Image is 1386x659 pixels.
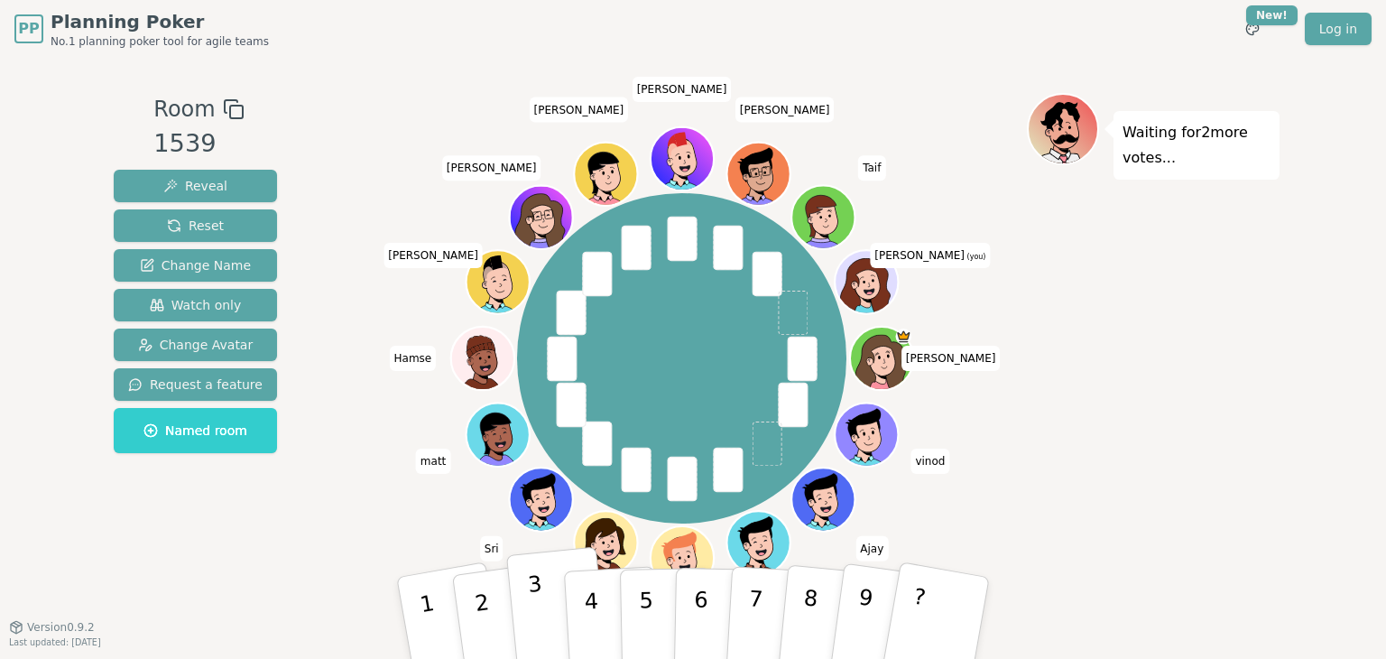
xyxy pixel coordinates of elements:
[390,346,437,371] span: Click to change your name
[114,329,277,361] button: Change Avatar
[163,177,227,195] span: Reveal
[1123,120,1270,171] p: Waiting for 2 more votes...
[18,18,39,40] span: PP
[114,170,277,202] button: Reveal
[965,253,986,261] span: (you)
[114,249,277,282] button: Change Name
[114,368,277,401] button: Request a feature
[138,336,254,354] span: Change Avatar
[735,97,835,123] span: Click to change your name
[114,408,277,453] button: Named room
[9,620,95,635] button: Version0.9.2
[633,77,732,102] span: Click to change your name
[114,289,277,321] button: Watch only
[167,217,224,235] span: Reset
[442,155,541,181] span: Click to change your name
[114,209,277,242] button: Reset
[870,243,990,268] span: Click to change your name
[895,329,911,345] span: Ellen is the host
[1236,13,1269,45] button: New!
[858,155,885,181] span: Click to change your name
[140,256,251,274] span: Change Name
[530,97,629,123] span: Click to change your name
[153,93,215,125] span: Room
[1305,13,1372,45] a: Log in
[416,449,450,474] span: Click to change your name
[836,252,896,311] button: Click to change your avatar
[1246,5,1298,25] div: New!
[150,296,242,314] span: Watch only
[128,376,263,394] span: Request a feature
[855,536,888,562] span: Click to change your name
[383,243,483,268] span: Click to change your name
[901,346,1001,371] span: Click to change your name
[153,125,244,162] div: 1539
[14,9,269,49] a: PPPlanning PokerNo.1 planning poker tool for agile teams
[51,34,269,49] span: No.1 planning poker tool for agile teams
[51,9,269,34] span: Planning Poker
[143,422,247,440] span: Named room
[27,620,95,635] span: Version 0.9.2
[910,449,949,474] span: Click to change your name
[480,536,504,562] span: Click to change your name
[9,637,101,647] span: Last updated: [DATE]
